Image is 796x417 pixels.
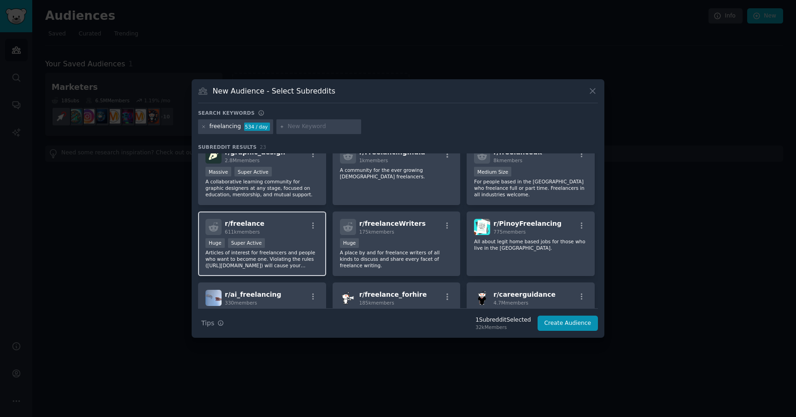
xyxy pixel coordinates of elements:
span: 185k members [359,300,394,305]
h3: New Audience - Select Subreddits [213,86,335,96]
div: freelancing [210,123,241,131]
span: r/ freelance [225,220,264,227]
span: 611k members [225,229,260,235]
img: ai_freelancing [205,290,222,306]
span: r/ freelance_forhire [359,291,427,298]
h3: Search keywords [198,110,255,116]
img: PinoyFreelancing [474,219,490,235]
span: 775 members [493,229,526,235]
span: r/ freelanceWriters [359,220,426,227]
p: All about legit home based jobs for those who live in the [GEOGRAPHIC_DATA]. [474,238,587,251]
div: Super Active [228,238,265,248]
div: 32k Members [475,324,531,330]
span: Subreddit Results [198,144,257,150]
div: Huge [205,238,225,248]
input: New Keyword [288,123,358,131]
img: careerguidance [474,290,490,306]
span: 4.7M members [493,300,528,305]
span: 2.8M members [225,158,260,163]
div: Massive [205,167,231,176]
p: A place by and for freelance writers of all kinds to discuss and share every facet of freelance w... [340,249,453,269]
span: Tips [201,318,214,328]
span: 330 members [225,300,257,305]
span: 23 [260,144,266,150]
span: r/ careerguidance [493,291,556,298]
span: 175k members [359,229,394,235]
span: r/ PinoyFreelancing [493,220,562,227]
p: Articles of interest for freelancers and people who want to become one. Violating the rules ([URL... [205,249,319,269]
div: 1 Subreddit Selected [475,316,531,324]
div: 534 / day [244,123,270,131]
img: freelance_forhire [340,290,356,306]
img: graphic_design [205,147,222,164]
p: For people based in the [GEOGRAPHIC_DATA] who freelance full or part time. Freelancers in all ind... [474,178,587,198]
div: Medium Size [474,167,511,176]
div: Super Active [234,167,272,176]
button: Tips [198,315,227,331]
span: r/ ai_freelancing [225,291,281,298]
p: A community for the ever growing [DEMOGRAPHIC_DATA] freelancers. [340,167,453,180]
div: Huge [340,238,359,248]
p: A collaborative learning community for graphic designers at any stage, focused on education, ment... [205,178,319,198]
button: Create Audience [538,316,598,331]
span: 8k members [493,158,522,163]
span: 1k members [359,158,388,163]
